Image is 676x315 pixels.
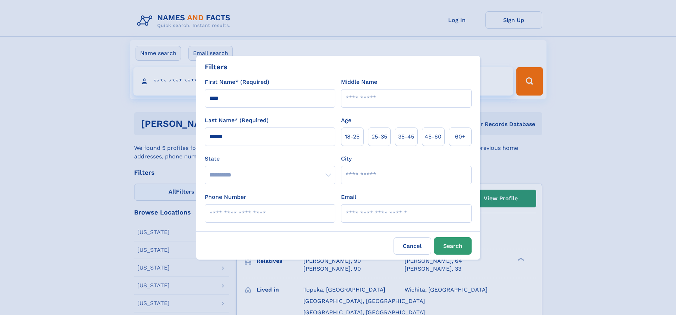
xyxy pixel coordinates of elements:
[205,154,335,163] label: State
[394,237,431,255] label: Cancel
[345,132,359,141] span: 18‑25
[341,116,351,125] label: Age
[455,132,466,141] span: 60+
[425,132,441,141] span: 45‑60
[341,78,377,86] label: Middle Name
[398,132,414,141] span: 35‑45
[434,237,472,255] button: Search
[341,154,352,163] label: City
[372,132,387,141] span: 25‑35
[205,116,269,125] label: Last Name* (Required)
[205,78,269,86] label: First Name* (Required)
[205,61,227,72] div: Filters
[205,193,246,201] label: Phone Number
[341,193,356,201] label: Email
